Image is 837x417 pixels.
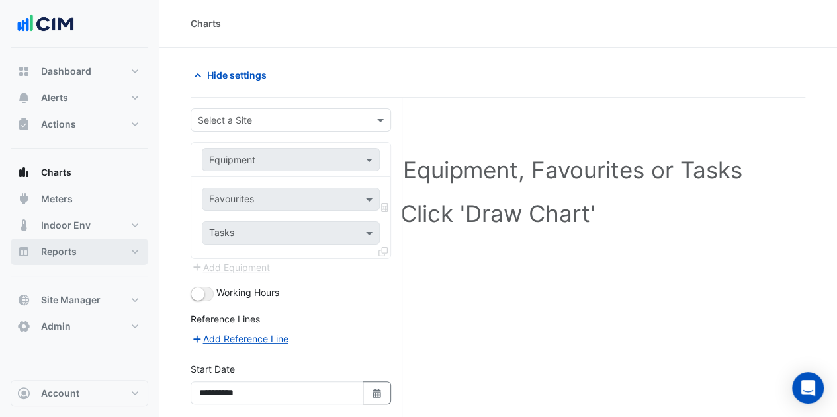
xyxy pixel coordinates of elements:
div: Open Intercom Messenger [792,372,824,404]
label: Start Date [191,362,235,376]
h1: Select a Site, Equipment, Favourites or Tasks [220,156,776,184]
span: Admin [41,320,71,333]
span: Clone Favourites and Tasks from this Equipment to other Equipment [378,246,388,257]
span: Hide settings [207,68,267,82]
button: Reports [11,239,148,265]
app-icon: Admin [17,320,30,333]
button: Indoor Env [11,212,148,239]
h1: Click 'Draw Chart' [220,200,776,227]
app-icon: Meters [17,192,30,206]
button: Add Reference Line [191,331,289,346]
fa-icon: Select Date [371,387,383,398]
app-icon: Reports [17,245,30,258]
app-icon: Alerts [17,91,30,104]
span: Charts [41,166,71,179]
button: Alerts [11,85,148,111]
span: Choose Function [379,202,391,213]
button: Account [11,380,148,406]
span: Reports [41,245,77,258]
span: Actions [41,118,76,131]
button: Dashboard [11,58,148,85]
span: Meters [41,192,73,206]
img: Company Logo [16,11,75,37]
app-icon: Dashboard [17,65,30,78]
span: Alerts [41,91,68,104]
button: Actions [11,111,148,137]
button: Hide settings [191,63,275,87]
label: Reference Lines [191,312,260,326]
button: Admin [11,313,148,340]
div: Tasks [207,225,234,243]
div: Favourites [207,192,254,209]
button: Charts [11,159,148,186]
app-icon: Charts [17,166,30,179]
span: Dashboard [41,65,91,78]
app-icon: Indoor Env [17,219,30,232]
app-icon: Site Manager [17,293,30,307]
button: Meters [11,186,148,212]
app-icon: Actions [17,118,30,131]
span: Account [41,387,79,400]
button: Site Manager [11,287,148,313]
span: Site Manager [41,293,101,307]
span: Indoor Env [41,219,91,232]
div: Charts [191,17,221,30]
span: Working Hours [216,287,279,298]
